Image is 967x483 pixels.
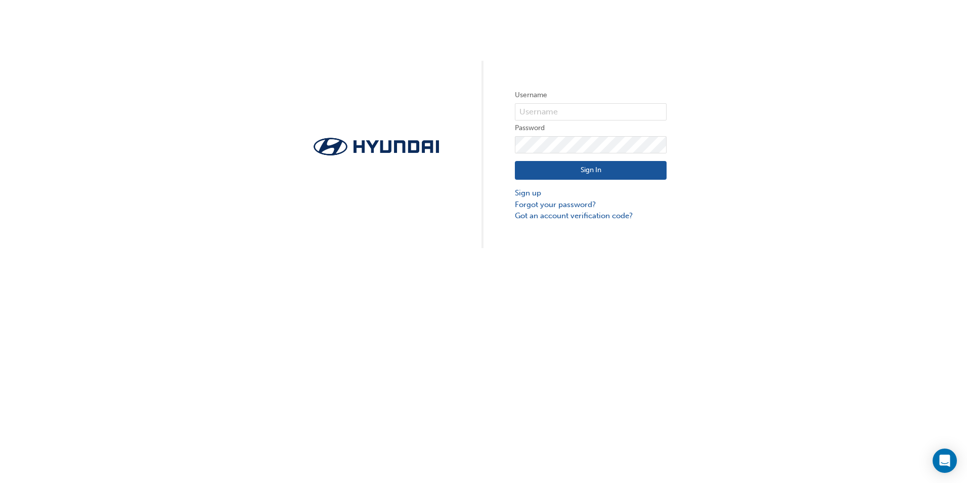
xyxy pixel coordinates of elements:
[515,161,667,180] button: Sign In
[515,103,667,120] input: Username
[515,187,667,199] a: Sign up
[515,122,667,134] label: Password
[515,89,667,101] label: Username
[515,199,667,211] a: Forgot your password?
[300,135,452,158] img: Trak
[515,210,667,222] a: Got an account verification code?
[933,449,957,473] div: Open Intercom Messenger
